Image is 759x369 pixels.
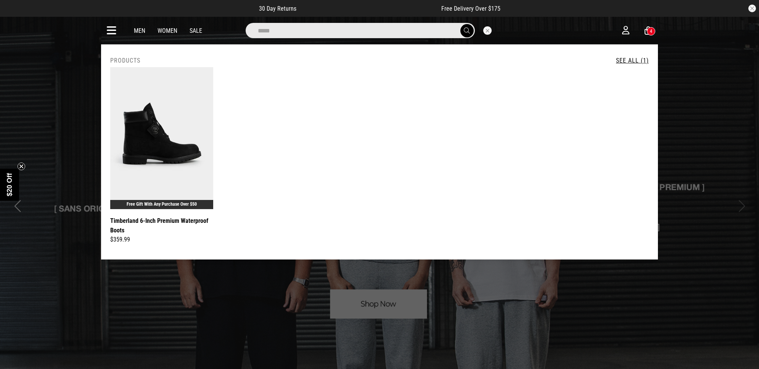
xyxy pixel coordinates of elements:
[6,173,13,196] span: $20 Off
[650,29,652,34] div: 4
[312,5,426,12] iframe: Customer reviews powered by Trustpilot
[134,27,145,34] a: Men
[483,26,492,35] button: Close search
[441,5,500,12] span: Free Delivery Over $175
[110,235,213,244] div: $359.99
[616,57,649,64] a: See All (1)
[190,27,202,34] a: Sale
[110,57,140,64] h2: Products
[645,27,652,35] a: 4
[18,163,25,170] button: Close teaser
[110,67,213,209] img: Timberland 6-inch Premium Waterproof Boots in Black
[127,201,197,207] a: Free Gift With Any Purchase Over $50
[110,216,213,235] a: Timberland 6-Inch Premium Waterproof Boots
[158,27,177,34] a: Women
[6,3,29,26] button: Open LiveChat chat widget
[259,5,296,12] span: 30 Day Returns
